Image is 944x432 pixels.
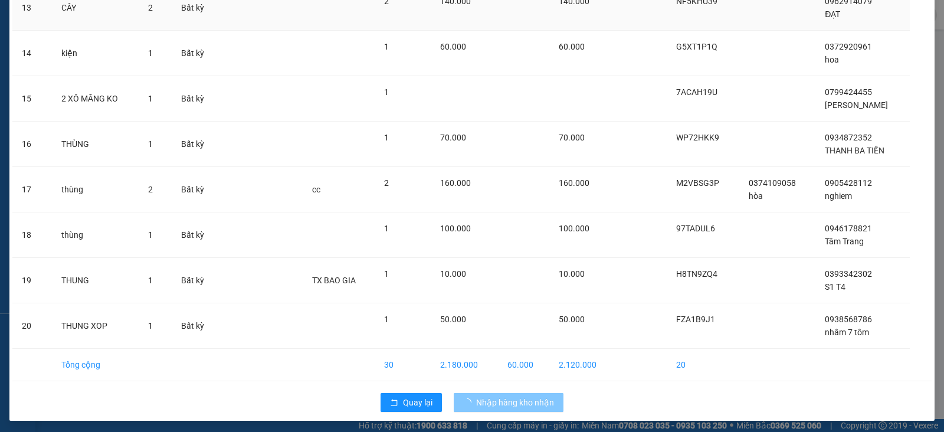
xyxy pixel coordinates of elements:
td: 2.120.000 [549,349,614,381]
td: 19 [12,258,52,303]
span: 1 [384,315,389,324]
td: Bất kỳ [172,258,220,303]
span: 2 [148,185,153,194]
span: WP72HKK9 [676,133,719,142]
span: 100.000 [440,224,471,233]
td: Bất kỳ [172,31,220,76]
span: Tâm Trang [825,237,864,246]
span: M2VBSG3P [676,178,719,188]
button: Nhập hàng kho nhận [454,393,563,412]
span: 1 [148,230,153,240]
td: 2.180.000 [431,349,498,381]
span: 1 [384,224,389,233]
span: Nhập hàng kho nhận [476,396,554,409]
span: H8TN9ZQ4 [676,269,717,279]
span: 0393342302 [825,269,872,279]
span: 0934872352 [825,133,872,142]
span: Quay lại [403,396,432,409]
td: Bất kỳ [172,303,220,349]
span: 1 [148,321,153,330]
span: 10.000 [559,269,585,279]
td: 2 XÔ MĂNG KO [52,76,139,122]
span: 0905428112 [825,178,872,188]
td: Bất kỳ [172,76,220,122]
td: 30 [375,349,431,381]
span: cc [312,185,320,194]
td: 20 [12,303,52,349]
span: G5XT1P1Q [676,42,717,51]
span: THANH BA TIỀN [825,146,884,155]
span: 1 [148,139,153,149]
span: 7ACAH19U [676,87,717,97]
span: 1 [384,133,389,142]
td: Bất kỳ [172,122,220,167]
td: THUNG [52,258,139,303]
td: kiện [52,31,139,76]
td: thùng [52,167,139,212]
span: 1 [384,42,389,51]
span: 0372920961 [825,42,872,51]
td: thùng [52,212,139,258]
span: 10.000 [440,269,466,279]
span: 1 [384,269,389,279]
span: nghiem [825,191,852,201]
span: 100.000 [559,224,589,233]
span: 97TADUL6 [676,224,715,233]
span: nhâm 7 tôm [825,328,869,337]
td: 60.000 [498,349,549,381]
td: Bất kỳ [172,212,220,258]
td: Tổng cộng [52,349,139,381]
span: FZA1B9J1 [676,315,715,324]
span: 0946178821 [825,224,872,233]
td: 14 [12,31,52,76]
span: rollback [390,398,398,408]
button: rollbackQuay lại [381,393,442,412]
span: loading [463,398,476,407]
span: ĐẠT [825,9,840,19]
span: 60.000 [559,42,585,51]
td: 15 [12,76,52,122]
td: 20 [667,349,739,381]
span: 1 [148,276,153,285]
span: TX BAO GIA [312,276,356,285]
span: 1 [384,87,389,97]
td: Bất kỳ [172,167,220,212]
span: hòa [749,191,763,201]
td: 17 [12,167,52,212]
td: 18 [12,212,52,258]
span: 50.000 [559,315,585,324]
td: THUNG XOP [52,303,139,349]
td: 16 [12,122,52,167]
span: 70.000 [440,133,466,142]
span: 0938568786 [825,315,872,324]
span: 160.000 [440,178,471,188]
span: 0799424455 [825,87,872,97]
td: THÙNG [52,122,139,167]
span: 0374109058 [749,178,796,188]
span: 2 [148,3,153,12]
span: 1 [148,94,153,103]
span: 50.000 [440,315,466,324]
span: 2 [384,178,389,188]
span: 160.000 [559,178,589,188]
span: [PERSON_NAME] [825,100,888,110]
span: 60.000 [440,42,466,51]
span: 70.000 [559,133,585,142]
span: 1 [148,48,153,58]
span: hoa [825,55,839,64]
span: S1 T4 [825,282,845,292]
